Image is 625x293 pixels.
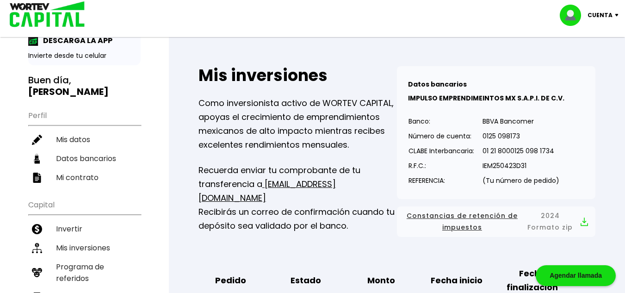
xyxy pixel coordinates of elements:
img: profile-image [560,5,588,26]
b: Estado [291,274,321,287]
p: IEM250423D31 [483,159,559,173]
ul: Perfil [28,105,141,187]
span: Constancias de retención de impuestos [404,210,520,233]
a: Mis inversiones [28,238,141,257]
button: Constancias de retención de impuestos2024 Formato zip [404,210,588,233]
a: Invertir [28,219,141,238]
b: Datos bancarios [408,80,467,89]
b: IMPULSO EMPRENDIMEINTOS MX S.A.P.I. DE C.V. [408,94,564,103]
a: Datos bancarios [28,149,141,168]
h2: Mis inversiones [198,66,397,85]
img: datos-icon.10cf9172.svg [32,154,42,164]
p: Banco: [408,114,474,128]
b: Fecha inicio [431,274,483,287]
p: Número de cuenta: [408,129,474,143]
b: [PERSON_NAME] [28,85,109,98]
b: Pedido [215,274,246,287]
p: DESCARGA LA APP [38,35,112,46]
img: recomiendanos-icon.9b8e9327.svg [32,268,42,278]
div: Agendar llamada [536,265,616,286]
img: editar-icon.952d3147.svg [32,135,42,145]
a: [EMAIL_ADDRESS][DOMAIN_NAME] [198,178,336,204]
p: 01 21 8000125 098 1734 [483,144,559,158]
a: Mis datos [28,130,141,149]
p: Como inversionista activo de WORTEV CAPITAL, apoyas el crecimiento de emprendimientos mexicanos d... [198,96,397,152]
h3: Buen día, [28,75,141,98]
p: BBVA Bancomer [483,114,559,128]
img: inversiones-icon.6695dc30.svg [32,243,42,253]
p: CLABE Interbancaria: [408,144,474,158]
p: REFERENCIA: [408,174,474,187]
p: Invierte desde tu celular [28,51,141,61]
img: icon-down [613,14,625,17]
img: contrato-icon.f2db500c.svg [32,173,42,183]
a: Programa de referidos [28,257,141,288]
b: Monto [367,274,395,287]
img: app-icon [28,36,38,46]
a: Mi contrato [28,168,141,187]
p: 0125 098173 [483,129,559,143]
p: R.F.C.: [408,159,474,173]
img: invertir-icon.b3b967d7.svg [32,224,42,234]
p: Cuenta [588,8,613,22]
p: Recuerda enviar tu comprobante de tu transferencia a Recibirás un correo de confirmación cuando t... [198,163,397,233]
p: (Tu número de pedido) [483,174,559,187]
